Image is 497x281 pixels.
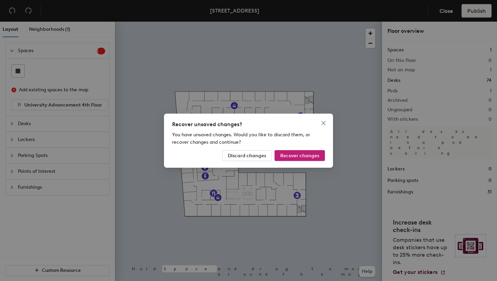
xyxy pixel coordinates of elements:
[318,118,329,128] button: Close
[172,120,325,128] div: Recover unsaved changes?
[228,153,266,158] span: Discard changes
[222,150,272,161] button: Discard changes
[321,120,326,126] span: close
[172,132,310,145] span: You have unsaved changes. Would you like to discard them, or recover changes and continue?
[280,153,319,158] span: Recover changes
[318,120,329,126] span: Close
[275,150,325,161] button: Recover changes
